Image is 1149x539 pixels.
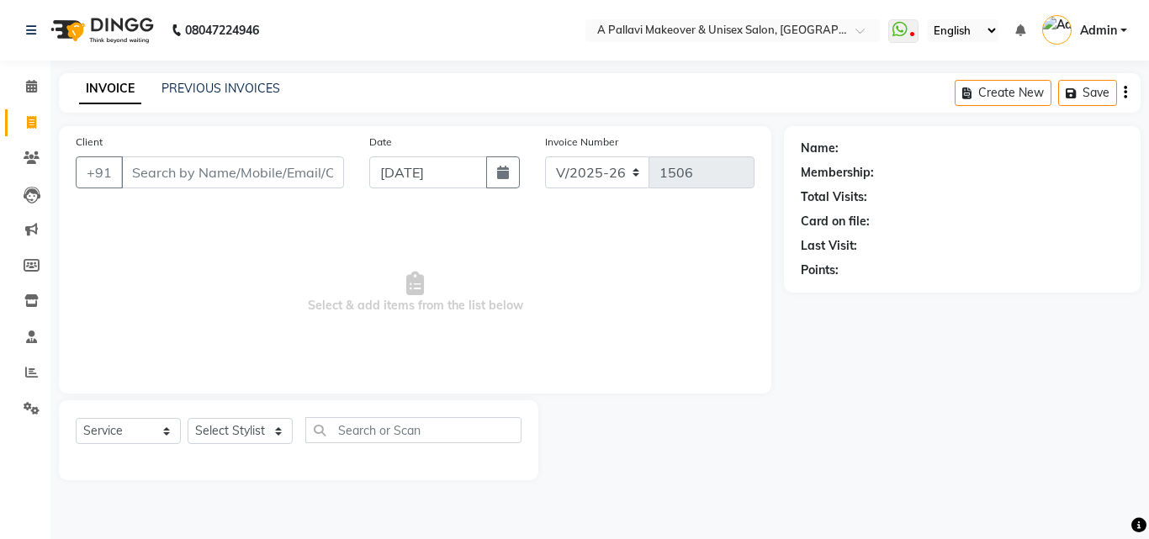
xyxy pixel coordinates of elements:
[121,156,344,188] input: Search by Name/Mobile/Email/Code
[76,156,123,188] button: +91
[801,237,857,255] div: Last Visit:
[305,417,522,443] input: Search or Scan
[185,7,259,54] b: 08047224946
[76,135,103,150] label: Client
[43,7,158,54] img: logo
[801,164,874,182] div: Membership:
[79,74,141,104] a: INVOICE
[801,213,870,230] div: Card on file:
[801,188,867,206] div: Total Visits:
[1042,15,1072,45] img: Admin
[545,135,618,150] label: Invoice Number
[801,262,839,279] div: Points:
[76,209,755,377] span: Select & add items from the list below
[1080,22,1117,40] span: Admin
[369,135,392,150] label: Date
[955,80,1051,106] button: Create New
[161,81,280,96] a: PREVIOUS INVOICES
[801,140,839,157] div: Name:
[1058,80,1117,106] button: Save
